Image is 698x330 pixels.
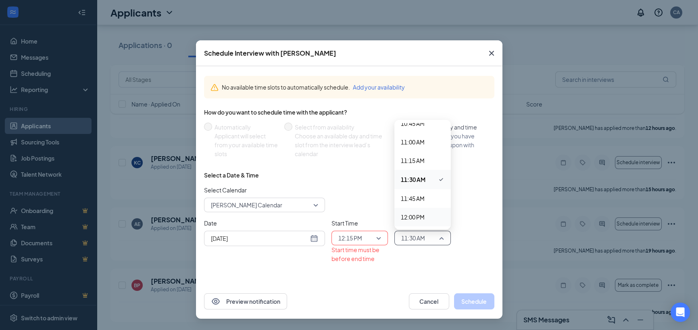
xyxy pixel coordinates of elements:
button: Add your availability [353,83,405,92]
span: 12:15 PM [338,232,362,244]
span: 11:00 AM [401,138,425,146]
div: How do you want to schedule time with the applicant? [204,108,494,116]
span: 12:00 PM [401,213,425,221]
span: Select Calendar [204,186,325,194]
div: Select from availability [295,123,390,132]
span: [PERSON_NAME] Calendar [211,199,282,211]
button: EyePreview notification [204,293,287,309]
svg: Cross [487,48,496,58]
div: Select a Date & Time [204,171,259,179]
svg: Warning [210,84,219,92]
span: 10:45 AM [401,119,425,128]
svg: Eye [211,297,221,306]
button: Close [481,40,502,66]
span: Start Time [331,219,388,228]
div: Choose an available day and time slot from the interview lead’s calendar [295,132,390,158]
span: 11:30 AM [401,175,425,184]
span: 11:15 AM [401,156,425,165]
span: 11:45 AM [401,194,425,203]
div: Applicant will select from your available time slots [215,132,278,158]
div: Open Intercom Messenger [671,303,690,322]
input: Sep 17, 2025 [211,234,308,243]
div: No available time slots to automatically schedule. [222,83,488,92]
div: Start time must be before end time [331,245,388,263]
svg: Checkmark [438,175,444,184]
div: Schedule Interview with [PERSON_NAME] [204,49,336,58]
button: Schedule [454,293,494,309]
div: Automatically [215,123,278,132]
span: Date [204,219,325,228]
span: 11:30 AM [401,232,425,244]
button: Cancel [409,293,449,309]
